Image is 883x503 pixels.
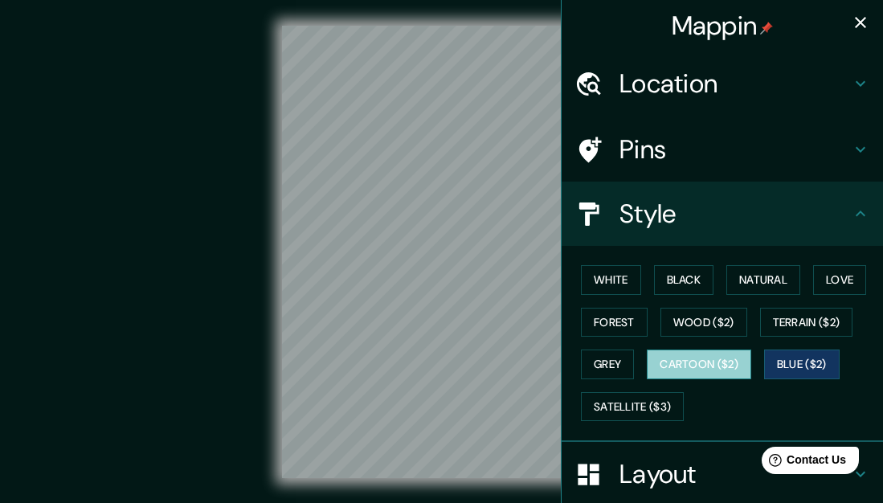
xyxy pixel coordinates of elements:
[562,182,883,246] div: Style
[654,265,714,295] button: Black
[760,308,853,337] button: Terrain ($2)
[672,10,774,42] h4: Mappin
[764,350,840,379] button: Blue ($2)
[813,265,866,295] button: Love
[619,198,851,230] h4: Style
[740,440,865,485] iframe: Help widget launcher
[619,458,851,490] h4: Layout
[619,133,851,166] h4: Pins
[282,26,602,478] canvas: Map
[726,265,800,295] button: Natural
[562,51,883,116] div: Location
[619,67,851,100] h4: Location
[581,265,641,295] button: White
[760,22,773,35] img: pin-icon.png
[647,350,751,379] button: Cartoon ($2)
[581,392,684,422] button: Satellite ($3)
[660,308,747,337] button: Wood ($2)
[581,350,634,379] button: Grey
[581,308,648,337] button: Forest
[562,117,883,182] div: Pins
